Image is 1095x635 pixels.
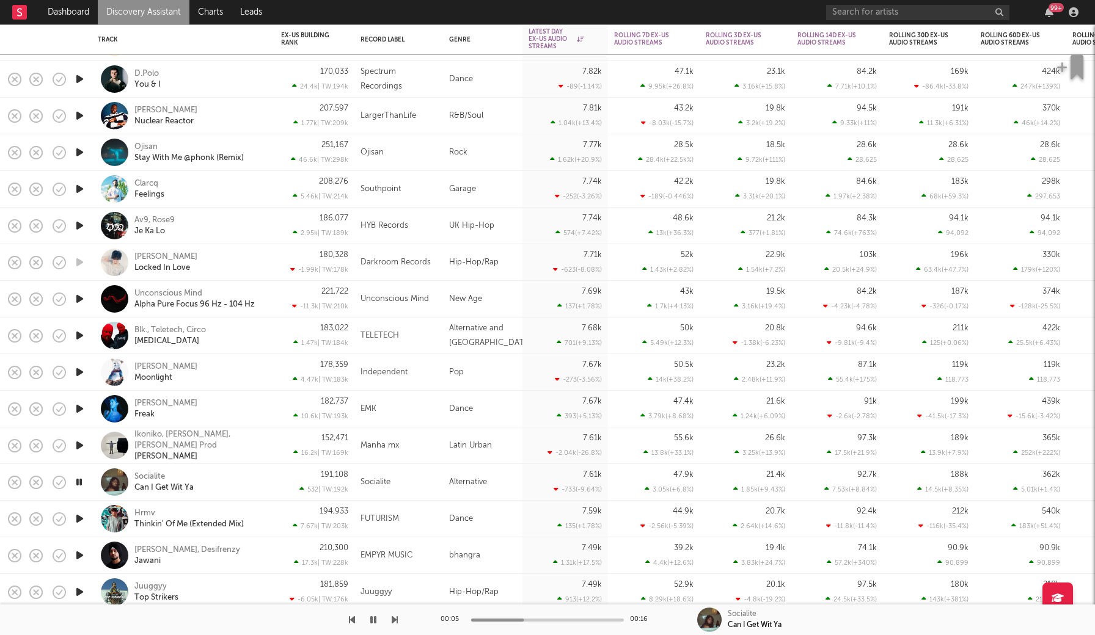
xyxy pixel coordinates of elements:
[1027,192,1060,200] div: 297,653
[134,325,206,336] a: Blk., Teletech, Circo
[860,251,877,259] div: 103k
[134,68,159,79] div: D.Polo
[443,134,522,171] div: Rock
[856,324,877,332] div: 94.6k
[551,119,602,127] div: 1.04k ( +13.4 % )
[134,519,244,530] div: Thinkin' Of Me (Extended Mix)
[638,156,694,164] div: 28.4k ( +22.5k % )
[582,581,602,589] div: 7.49k
[766,251,785,259] div: 22.9k
[361,219,408,233] div: HYB Records
[952,104,969,112] div: 191k
[921,302,969,310] div: -326 ( -0.17 % )
[320,214,348,222] div: 186,077
[674,434,694,442] div: 55.6k
[281,449,348,457] div: 16.2k | TW: 169k
[645,559,694,567] div: 4.4k ( +12.6 % )
[734,449,785,457] div: 3.25k ( +13.9 % )
[673,471,694,479] div: 47.9k
[1008,339,1060,347] div: 25.5k ( +6.43 % )
[361,512,399,526] div: FUTURISM
[857,434,877,442] div: 97.3k
[648,376,694,383] div: 14k ( +38.2 % )
[741,229,785,237] div: 377 ( +1.81 % )
[134,508,155,519] div: Hrmv
[557,302,602,310] div: 137 ( +1.78 % )
[443,244,522,281] div: Hip-Hop/Rap
[134,336,199,347] a: [MEDICAL_DATA]
[443,61,522,98] div: Dance
[281,192,348,200] div: 5.46k | TW: 214k
[584,251,602,259] div: 7.71k
[134,79,161,90] a: You & I
[766,361,785,369] div: 23.2k
[1013,449,1060,457] div: 252k ( +222 % )
[134,142,158,153] a: Ojisan
[134,471,165,482] a: Socialite
[1030,229,1060,237] div: 94,092
[824,266,877,274] div: 20.5k ( +24.9 % )
[916,266,969,274] div: 63.4k ( +47.7 % )
[674,104,694,112] div: 43.2k
[583,434,602,442] div: 7.61k
[134,116,194,127] a: Nuclear Reactor
[951,434,969,442] div: 189k
[951,471,969,479] div: 188k
[919,119,969,127] div: 11.3k ( +6.31 % )
[361,402,376,416] div: EMK
[1042,68,1060,76] div: 424k
[738,119,785,127] div: 3.2k ( +19.2 % )
[680,288,694,296] div: 43k
[134,178,158,189] a: Clarcq
[553,559,602,567] div: 1.31k ( +17.5 % )
[680,324,694,332] div: 50k
[640,522,694,530] div: -2.56k ( -5.39 % )
[675,68,694,76] div: 47.1k
[134,451,197,462] div: [PERSON_NAME]
[134,189,164,200] a: Feelings
[582,178,602,186] div: 7.74k
[582,288,602,296] div: 7.69k
[734,302,785,310] div: 3.16k ( +19.4 % )
[529,28,584,50] div: Latest Day Ex-US Audio Streams
[857,288,877,296] div: 84.2k
[826,192,877,200] div: 1.97k ( +2.38 % )
[320,104,348,112] div: 207,597
[948,544,969,552] div: 90.9k
[281,32,330,46] div: Ex-US Building Rank
[733,485,785,493] div: 1.85k ( +9.43 % )
[674,544,694,552] div: 39.2k
[319,178,348,186] div: 208,276
[558,82,602,90] div: -89 ( -1.14 % )
[361,145,384,160] div: Ojisan
[640,412,694,420] div: 3.79k ( +8.68 % )
[547,449,602,457] div: -2.04k ( -26.8 % )
[951,288,969,296] div: 187k
[766,288,785,296] div: 19.5k
[937,376,969,383] div: 118,773
[766,471,785,479] div: 21.4k
[583,104,602,112] div: 7.81k
[1011,522,1060,530] div: 183k ( +51.4 % )
[321,471,348,479] div: 191,108
[1013,485,1060,493] div: 5.01k ( +1.4 % )
[443,171,522,208] div: Garage
[134,482,194,493] div: Can I Get Wit Ya
[981,32,1042,46] div: Rolling 60D Ex-US Audio Streams
[134,252,197,263] a: [PERSON_NAME]
[832,119,877,127] div: 9.33k ( +11 % )
[917,485,969,493] div: 14.5k ( +8.35 % )
[864,397,877,405] div: 91k
[134,372,172,383] a: Moonlight
[766,397,785,405] div: 21.6k
[824,485,877,493] div: 7.53k ( +8.84 % )
[134,105,197,116] a: [PERSON_NAME]
[134,361,197,372] a: [PERSON_NAME]
[443,281,522,317] div: New Age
